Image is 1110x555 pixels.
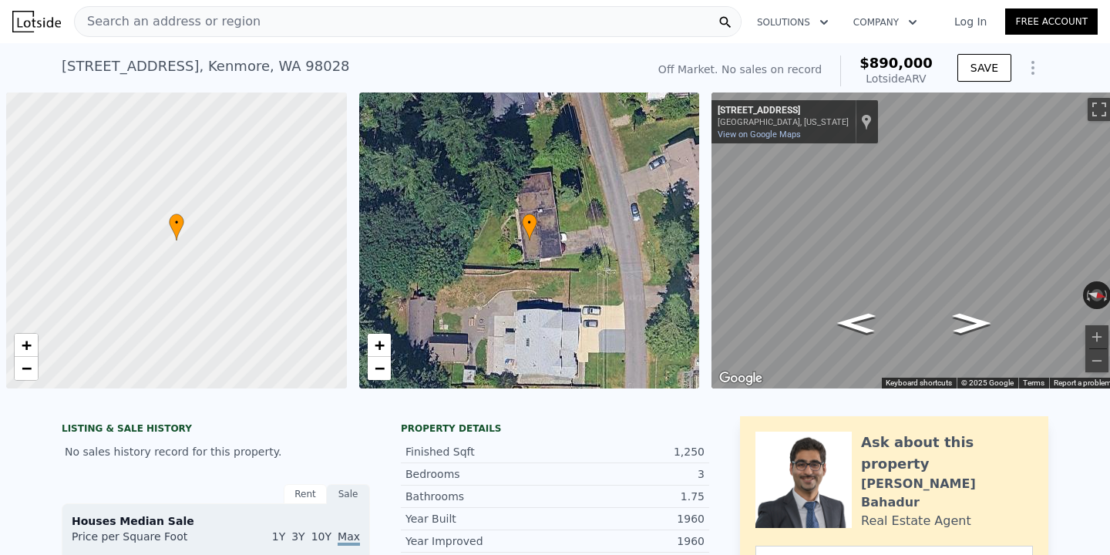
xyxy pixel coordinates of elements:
[841,8,930,36] button: Company
[15,334,38,357] a: Zoom in
[522,216,537,230] span: •
[22,335,32,355] span: +
[555,489,705,504] div: 1.75
[859,55,933,71] span: $890,000
[338,530,360,546] span: Max
[1017,52,1048,83] button: Show Options
[368,334,391,357] a: Zoom in
[820,308,892,338] path: Go South, 76th Pl NE
[405,533,555,549] div: Year Improved
[861,475,1033,512] div: [PERSON_NAME] Bahadur
[936,14,1005,29] a: Log In
[405,466,555,482] div: Bedrooms
[937,308,1007,338] path: Go North, 76th Pl NE
[1023,378,1044,387] a: Terms (opens in new tab)
[555,533,705,549] div: 1960
[405,444,555,459] div: Finished Sqft
[555,466,705,482] div: 3
[62,422,370,438] div: LISTING & SALE HISTORY
[715,368,766,388] img: Google
[961,378,1014,387] span: © 2025 Google
[72,513,360,529] div: Houses Median Sale
[1085,349,1108,372] button: Zoom out
[374,335,384,355] span: +
[522,214,537,240] div: •
[718,129,801,140] a: View on Google Maps
[62,55,350,77] div: [STREET_ADDRESS] , Kenmore , WA 98028
[272,530,285,543] span: 1Y
[368,357,391,380] a: Zoom out
[12,11,61,32] img: Lotside
[718,117,849,127] div: [GEOGRAPHIC_DATA], [US_STATE]
[886,378,952,388] button: Keyboard shortcuts
[405,511,555,526] div: Year Built
[715,368,766,388] a: Open this area in Google Maps (opens a new window)
[718,105,849,117] div: [STREET_ADDRESS]
[75,12,261,31] span: Search an address or region
[861,113,872,130] a: Show location on map
[861,512,971,530] div: Real Estate Agent
[401,422,709,435] div: Property details
[72,529,216,553] div: Price per Square Foot
[15,357,38,380] a: Zoom out
[169,216,184,230] span: •
[62,438,370,466] div: No sales history record for this property.
[311,530,331,543] span: 10Y
[327,484,370,504] div: Sale
[555,511,705,526] div: 1960
[291,530,304,543] span: 3Y
[658,62,822,77] div: Off Market. No sales on record
[1083,281,1091,309] button: Rotate counterclockwise
[284,484,327,504] div: Rent
[1005,8,1098,35] a: Free Account
[745,8,841,36] button: Solutions
[22,358,32,378] span: −
[405,489,555,504] div: Bathrooms
[1085,325,1108,348] button: Zoom in
[957,54,1011,82] button: SAVE
[859,71,933,86] div: Lotside ARV
[169,214,184,240] div: •
[861,432,1033,475] div: Ask about this property
[555,444,705,459] div: 1,250
[374,358,384,378] span: −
